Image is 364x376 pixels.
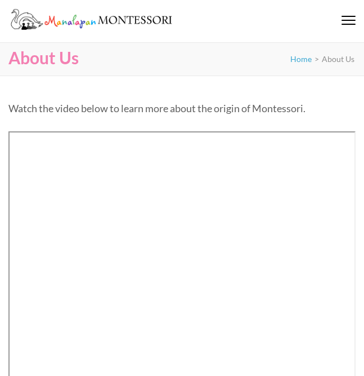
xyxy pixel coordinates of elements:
[8,7,177,32] img: Manalapan Montessori – #1 Rated Child Day Care Center in Manalapan NJ
[8,46,79,70] h1: About Us
[8,100,356,116] p: Watch the video below to learn more about the origin of Montessori.
[314,54,319,64] span: >
[290,54,312,64] a: Home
